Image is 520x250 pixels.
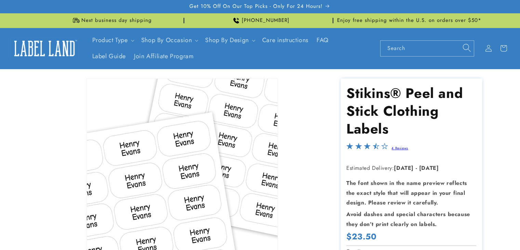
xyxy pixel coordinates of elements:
[10,38,79,59] img: Label Land
[92,36,128,45] a: Product Type
[312,32,333,48] a: FAQ
[242,17,290,24] span: [PHONE_NUMBER]
[317,36,329,44] span: FAQ
[130,48,198,64] a: Join Affiliate Program
[346,84,476,138] h1: Stikins® Peel and Stick Clothing Labels
[205,36,249,45] a: Shop By Design
[416,164,417,172] strong: -
[346,145,388,152] span: 3.5-star overall rating
[134,52,194,60] span: Join Affiliate Program
[391,146,408,151] a: 4 Reviews
[258,32,312,48] a: Care instructions
[419,164,439,172] strong: [DATE]
[336,13,482,28] div: Announcement
[262,36,308,44] span: Care instructions
[137,32,201,48] summary: Shop By Occasion
[88,32,137,48] summary: Product Type
[346,163,476,173] p: Estimated Delivery:
[38,13,184,28] div: Announcement
[141,36,192,44] span: Shop By Occasion
[92,52,126,60] span: Label Guide
[8,35,81,62] a: Label Land
[337,17,481,24] span: Enjoy free shipping within the U.S. on orders over $50*
[346,210,470,228] strong: Avoid dashes and special characters because they don’t print clearly on labels.
[346,179,467,207] strong: The font shown in the name preview reflects the exact style that will appear in your final design...
[189,3,323,10] span: Get 10% Off On Our Top Picks - Only For 24 Hours!
[88,48,130,64] a: Label Guide
[459,40,474,55] button: Search
[346,231,377,242] span: $23.50
[201,32,258,48] summary: Shop By Design
[81,17,152,24] span: Next business day shipping
[187,13,333,28] div: Announcement
[394,164,414,172] strong: [DATE]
